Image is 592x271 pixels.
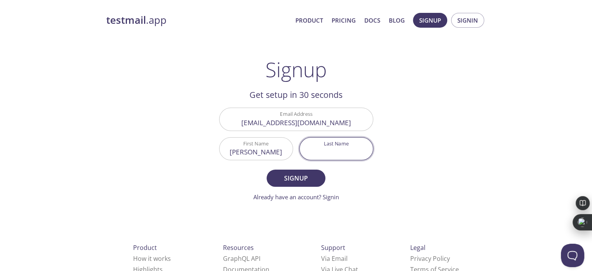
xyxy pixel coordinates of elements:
[364,15,380,25] a: Docs
[389,15,405,25] a: Blog
[295,15,323,25] a: Product
[321,254,348,263] a: Via Email
[451,13,484,28] button: Signin
[561,244,584,267] iframe: Help Scout Beacon - Open
[321,243,345,252] span: Support
[410,254,450,263] a: Privacy Policy
[219,88,373,101] h2: Get setup in 30 seconds
[106,14,289,27] a: testmail.app
[133,254,171,263] a: How it works
[253,193,339,201] a: Already have an account? Signin
[265,58,327,81] h1: Signup
[275,173,316,184] span: Signup
[332,15,356,25] a: Pricing
[410,243,425,252] span: Legal
[223,243,254,252] span: Resources
[267,170,325,187] button: Signup
[419,15,441,25] span: Signup
[413,13,447,28] button: Signup
[223,254,260,263] a: GraphQL API
[457,15,478,25] span: Signin
[133,243,157,252] span: Product
[106,13,146,27] strong: testmail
